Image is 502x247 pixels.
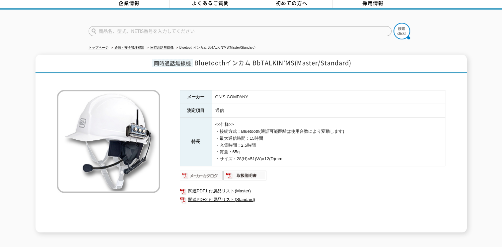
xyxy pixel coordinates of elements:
[150,46,174,49] a: 同時通話無線機
[180,195,445,204] a: 関連PDF2 付属品リスト(Standard)
[180,170,223,181] img: メーカーカタログ
[89,26,392,36] input: 商品名、型式、NETIS番号を入力してください
[152,59,193,67] span: 同時通話無線機
[180,104,212,118] th: 測定項目
[212,90,445,104] td: ON’S COMPANY
[394,23,410,39] img: btn_search.png
[212,104,445,118] td: 通信
[114,46,144,49] a: 通信・安全管理機器
[212,118,445,166] td: <<仕様>> ・接続方式：Bluetooth(通話可能距離は使用台数により変動します) ・最大通信時間：15時間 ・充電時間：2.5時間 ・質量：65g ・サイズ：28(H)×51(W)×12(...
[180,187,445,195] a: 関連PDF1 付属品リスト(Master)
[194,58,351,67] span: Bluetoothインカム BbTALKIN’MS(Master/Standard)
[175,44,255,51] li: Bluetoothインカム BbTALKIN’MS(Master/Standard)
[57,90,160,193] img: Bluetoothインカム BbTALKIN’MS(Master/Standard)
[223,170,267,181] img: 取扱説明書
[89,46,108,49] a: トップページ
[180,90,212,104] th: メーカー
[180,174,223,179] a: メーカーカタログ
[180,118,212,166] th: 特長
[223,174,267,179] a: 取扱説明書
